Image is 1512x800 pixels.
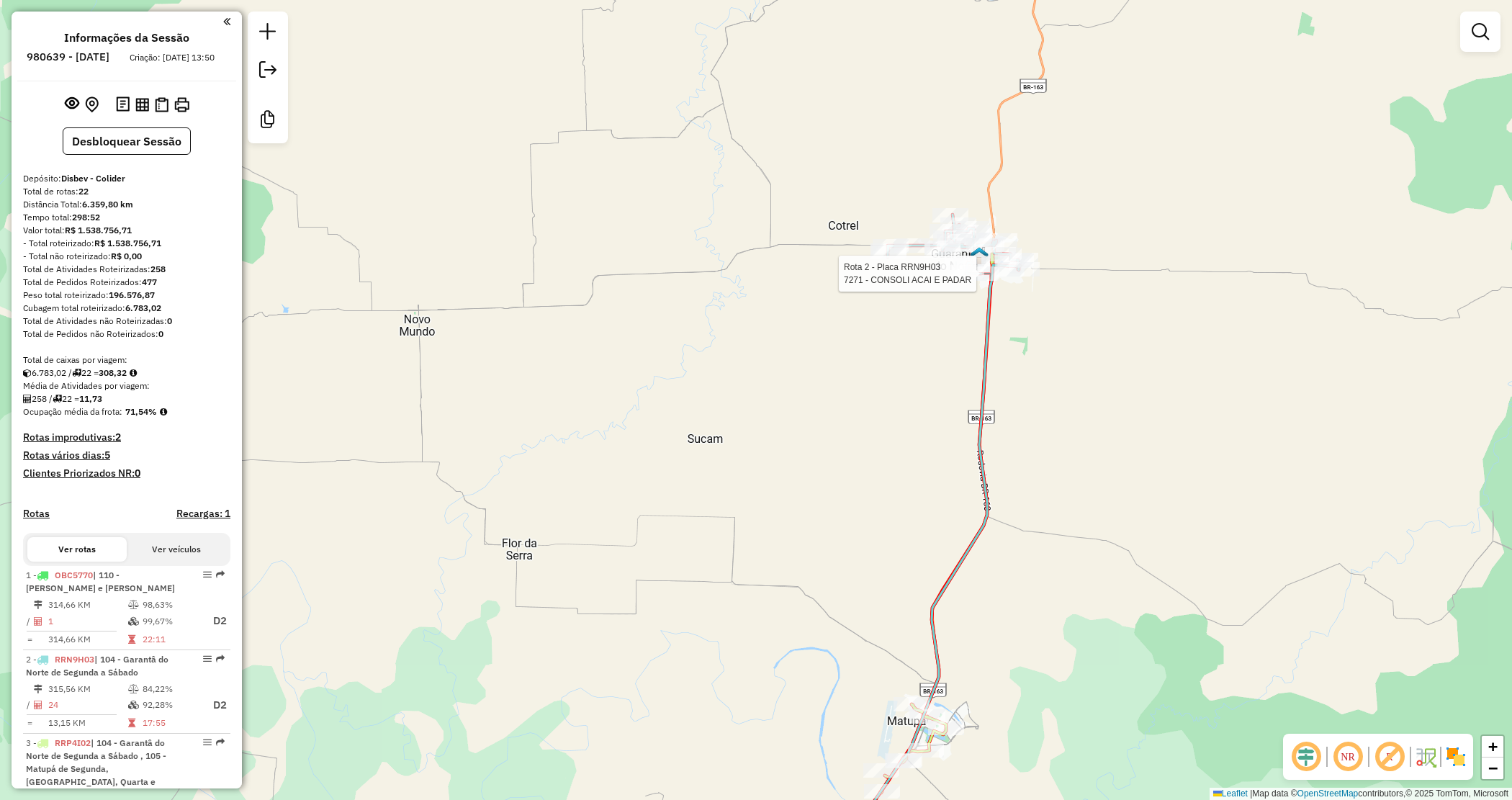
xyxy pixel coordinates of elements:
strong: 308,32 [99,367,127,378]
strong: 22 [78,186,89,197]
td: / [26,612,33,630]
td: / [26,696,33,714]
span: Exibir rótulo [1372,740,1407,774]
em: Rota exportada [216,570,225,579]
td: = [26,632,33,647]
div: Tempo total: [23,211,230,224]
strong: 0 [135,467,140,480]
h4: Clientes Priorizados NR: [23,467,230,480]
strong: Disbev - Colider [61,173,125,184]
strong: 0 [167,315,172,326]
p: D2 [201,697,227,714]
i: Distância Total [34,601,42,609]
i: % de utilização da cubagem [128,617,139,626]
strong: 6.783,02 [125,302,161,313]
img: GUARANTÃ DO NORTE [970,246,989,265]
a: Rotas [23,508,50,520]
i: Tempo total em rota [128,635,135,644]
button: Visualizar relatório de Roteirização [132,94,152,114]
td: 13,15 KM [48,716,127,730]
strong: 6.359,80 km [82,199,133,210]
strong: R$ 0,00 [111,251,142,261]
span: | [1250,788,1252,799]
td: 99,67% [142,612,199,630]
strong: 0 [158,328,163,339]
img: Fluxo de ruas [1414,745,1437,768]
span: | 110 - [PERSON_NAME] e [PERSON_NAME] [26,570,175,593]
a: Criar modelo [253,105,282,138]
strong: 298:52 [72,212,100,223]
i: Total de rotas [53,395,62,403]
p: D2 [201,613,227,629]
td: 314,66 KM [48,632,127,647]
td: 1 [48,612,127,630]
strong: 5 [104,449,110,462]
div: Total de Atividades Roteirizadas: [23,263,230,276]
strong: 2 [115,431,121,444]
div: Total de Pedidos não Roteirizados: [23,328,230,341]
span: 1 - [26,570,175,593]
div: Peso total roteirizado: [23,289,230,302]
i: Total de rotas [72,369,81,377]
strong: 11,73 [79,393,102,404]
i: Meta Caixas/viagem: 1,00 Diferença: 307,32 [130,369,137,377]
i: Distância Total [34,685,42,693]
td: 22:11 [142,632,199,647]
span: RRP4I02 [55,737,91,748]
a: Zoom in [1482,736,1503,758]
span: Ocultar NR [1331,740,1365,774]
div: Criação: [DATE] 13:50 [124,51,220,64]
strong: 196.576,87 [109,289,155,300]
button: Logs desbloquear sessão [113,94,132,116]
span: − [1488,759,1498,777]
i: % de utilização do peso [128,685,139,693]
i: Total de Atividades [34,701,42,709]
div: Valor total: [23,224,230,237]
div: Total de Pedidos Roteirizados: [23,276,230,289]
button: Ver rotas [27,537,127,562]
i: % de utilização do peso [128,601,139,609]
i: % de utilização da cubagem [128,701,139,709]
h6: 980639 - [DATE] [27,50,109,63]
div: - Total não roteirizado: [23,250,230,263]
span: + [1488,737,1498,755]
i: Total de Atividades [23,395,32,403]
a: OpenStreetMap [1297,788,1359,799]
td: 24 [48,696,127,714]
img: Exibir/Ocultar setores [1444,745,1467,768]
span: OBC5770 [55,570,93,580]
a: Exibir filtros [1466,17,1495,46]
button: Desbloquear Sessão [63,127,191,155]
h4: Rotas vários dias: [23,449,230,462]
em: Opções [203,570,212,579]
strong: R$ 1.538.756,71 [94,238,161,248]
i: Cubagem total roteirizado [23,369,32,377]
i: Tempo total em rota [128,719,135,727]
div: Média de Atividades por viagem: [23,379,230,392]
a: Nova sessão e pesquisa [253,17,282,50]
a: Leaflet [1213,788,1248,799]
h4: Recargas: 1 [176,508,230,520]
strong: 477 [142,277,157,287]
button: Imprimir Rotas [171,94,192,115]
td: = [26,716,33,730]
button: Ver veículos [127,537,226,562]
td: 17:55 [142,716,199,730]
div: Distância Total: [23,198,230,211]
div: 258 / 22 = [23,392,230,405]
strong: 71,54% [125,406,157,417]
div: Total de Atividades não Roteirizadas: [23,315,230,328]
h4: Informações da Sessão [64,31,189,45]
div: Total de rotas: [23,185,230,198]
td: 84,22% [142,682,199,696]
div: Map data © contributors,© 2025 TomTom, Microsoft [1210,788,1512,800]
a: Clique aqui para minimizar o painel [223,13,230,30]
em: Média calculada utilizando a maior ocupação (%Peso ou %Cubagem) de cada rota da sessão. Rotas cro... [160,408,167,416]
div: Total de caixas por viagem: [23,354,230,367]
td: 314,66 KM [48,598,127,612]
button: Centralizar mapa no depósito ou ponto de apoio [82,94,102,116]
span: | 104 - Garantâ do Norte de Segunda a Sábado [26,654,168,678]
button: Visualizar Romaneio [152,94,171,115]
span: RRN9H03 [55,654,94,665]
